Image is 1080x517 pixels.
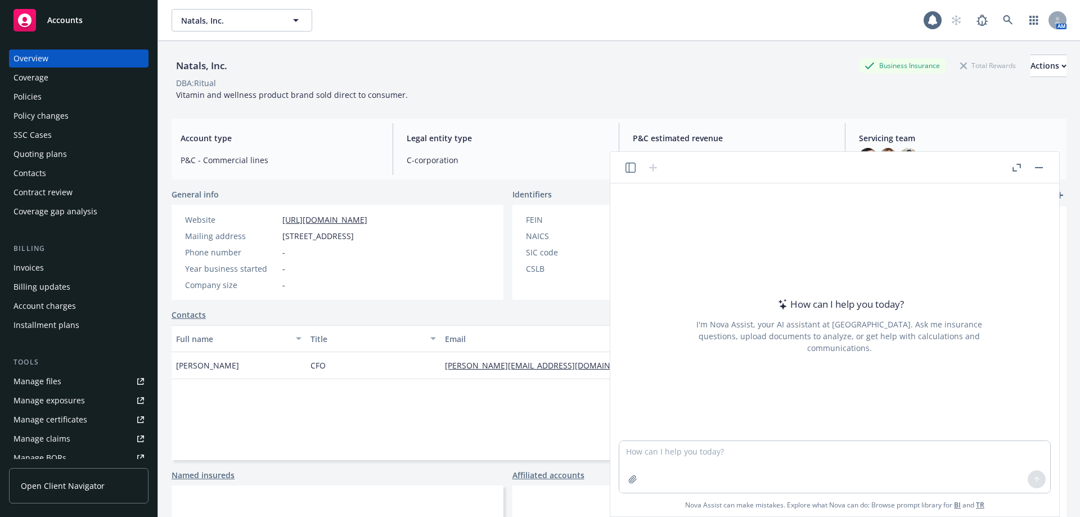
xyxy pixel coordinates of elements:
div: Manage exposures [13,392,85,410]
a: BI [954,500,961,510]
img: photo [879,148,897,166]
a: Quoting plans [9,145,148,163]
a: Invoices [9,259,148,277]
div: Tools [9,357,148,368]
span: Servicing team [859,132,1057,144]
span: Accounts [47,16,83,25]
div: Manage claims [13,430,70,448]
span: Vitamin and wellness product brand sold direct to consumer. [176,89,408,100]
a: Manage exposures [9,392,148,410]
div: Manage BORs [13,449,66,467]
span: - [282,246,285,258]
span: Identifiers [512,188,552,200]
div: Invoices [13,259,44,277]
a: Contacts [9,164,148,182]
a: Search [997,9,1019,32]
span: Natals, Inc. [181,15,278,26]
span: CFO [310,359,326,371]
img: photo [899,148,917,166]
div: Account charges [13,297,76,315]
div: Manage certificates [13,411,87,429]
a: Coverage gap analysis [9,203,148,221]
span: Nova Assist can make mistakes. Explore what Nova can do: Browse prompt library for and [685,493,984,516]
div: Installment plans [13,316,79,334]
button: Full name [172,325,306,352]
span: P&C estimated revenue [633,132,831,144]
div: Natals, Inc. [172,59,232,73]
div: NAICS [526,230,619,242]
div: Coverage gap analysis [13,203,97,221]
div: Title [310,333,424,345]
div: Manage files [13,372,61,390]
div: Quoting plans [13,145,67,163]
a: TR [976,500,984,510]
div: Mailing address [185,230,278,242]
a: Switch app [1023,9,1045,32]
a: add [1053,188,1066,202]
a: Policy changes [9,107,148,125]
div: Email [445,333,647,345]
button: Title [306,325,440,352]
div: DBA: Ritual [176,77,216,89]
div: Policies [13,88,42,106]
div: Full name [176,333,289,345]
a: Manage claims [9,430,148,448]
a: Accounts [9,5,148,36]
span: P&C - Commercial lines [181,154,379,166]
div: Policy changes [13,107,69,125]
span: - [282,279,285,291]
button: Actions [1030,55,1066,77]
span: Open Client Navigator [21,480,105,492]
a: Report a Bug [971,9,993,32]
div: How can I help you today? [775,297,904,312]
a: Named insureds [172,469,235,481]
div: Website [185,214,278,226]
div: Billing [9,243,148,254]
div: CSLB [526,263,619,275]
span: Legal entity type [407,132,605,144]
a: Manage BORs [9,449,148,467]
div: Overview [13,50,48,68]
div: SSC Cases [13,126,52,144]
span: - [282,263,285,275]
div: SIC code [526,246,619,258]
div: Total Rewards [955,59,1021,73]
div: I'm Nova Assist, your AI assistant at [GEOGRAPHIC_DATA]. Ask me insurance questions, upload docum... [681,318,997,354]
a: Billing updates [9,278,148,296]
div: Business Insurance [859,59,946,73]
div: Coverage [13,69,48,87]
button: Email [440,325,664,352]
span: General info [172,188,219,200]
span: [PERSON_NAME] [176,359,239,371]
span: [STREET_ADDRESS] [282,230,354,242]
a: Coverage [9,69,148,87]
div: Contacts [13,164,46,182]
a: Manage certificates [9,411,148,429]
img: photo [859,148,877,166]
div: Year business started [185,263,278,275]
a: Overview [9,50,148,68]
div: Phone number [185,246,278,258]
div: Contract review [13,183,73,201]
span: Account type [181,132,379,144]
button: Natals, Inc. [172,9,312,32]
div: FEIN [526,214,619,226]
a: [PERSON_NAME][EMAIL_ADDRESS][DOMAIN_NAME] [445,360,649,371]
a: Account charges [9,297,148,315]
div: Billing updates [13,278,70,296]
a: Manage files [9,372,148,390]
a: Contacts [172,309,206,321]
div: Company size [185,279,278,291]
a: SSC Cases [9,126,148,144]
a: Affiliated accounts [512,469,584,481]
a: [URL][DOMAIN_NAME] [282,214,367,225]
a: Contract review [9,183,148,201]
a: Start snowing [945,9,967,32]
span: C-corporation [407,154,605,166]
a: Policies [9,88,148,106]
a: Installment plans [9,316,148,334]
